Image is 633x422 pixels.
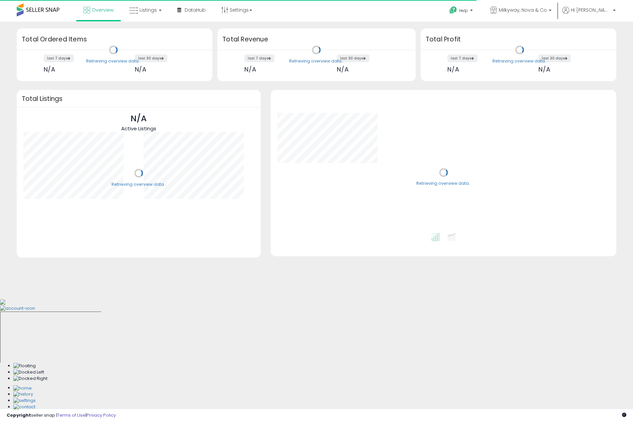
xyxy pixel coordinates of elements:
[86,58,141,64] div: Retrieving overview data..
[499,7,547,13] span: Milkyway, Nova & Co
[289,58,344,64] div: Retrieving overview data..
[416,181,471,187] div: Retrieving overview data..
[449,6,457,14] i: Get Help
[13,363,36,369] img: Floating
[492,58,547,64] div: Retrieving overview data..
[112,181,166,187] div: Retrieving overview data..
[13,369,44,376] img: Docked Left
[13,391,33,398] img: History
[140,7,157,13] span: Listings
[459,8,468,13] span: Help
[185,7,206,13] span: DataHub
[562,7,616,22] a: Hi [PERSON_NAME]
[13,385,32,392] img: Home
[92,7,114,13] span: Overview
[444,1,479,22] a: Help
[571,7,611,13] span: Hi [PERSON_NAME]
[13,376,47,382] img: Docked Right
[13,398,36,404] img: Settings
[13,404,35,410] img: Contact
